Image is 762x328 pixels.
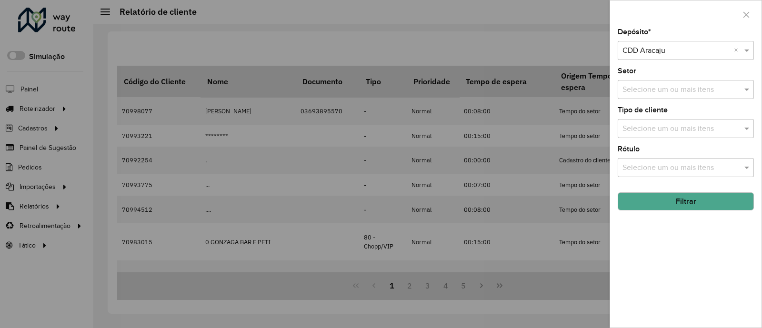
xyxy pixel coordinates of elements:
[734,45,742,56] span: Clear all
[618,104,668,116] label: Tipo de cliente
[618,65,636,77] label: Setor
[618,143,640,155] label: Rótulo
[618,192,754,210] button: Filtrar
[618,26,651,38] label: Depósito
